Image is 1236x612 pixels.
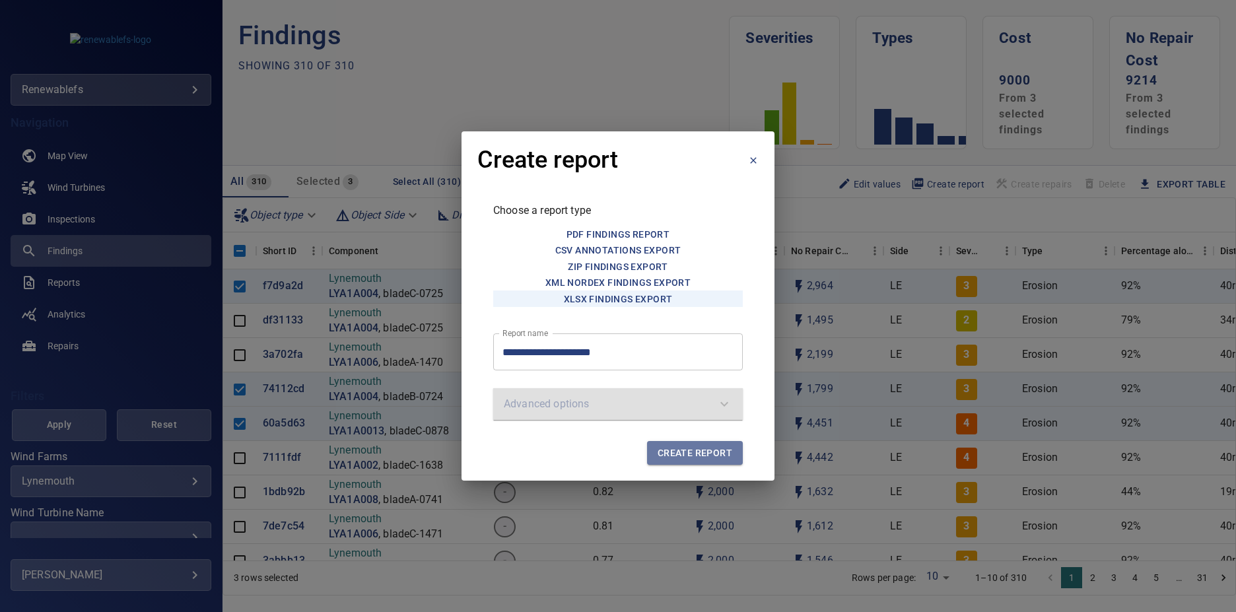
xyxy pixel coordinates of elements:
button: Spreadsheet with information and comments for each finding. [493,290,743,308]
button: Spreadsheet with information about every instance (annotation) of a finding [493,242,743,259]
button: XML report containing inspection and damage information plus embedded images [493,274,743,291]
h1: Create report [477,147,618,174]
button: pdf report containing images, information and comments [493,226,743,243]
button: zip report containing images, plus a spreadsheet with information and comments [493,258,743,275]
p: Choose a report type [493,203,743,219]
span: Create report [658,445,732,461]
button: Create report [647,441,743,465]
